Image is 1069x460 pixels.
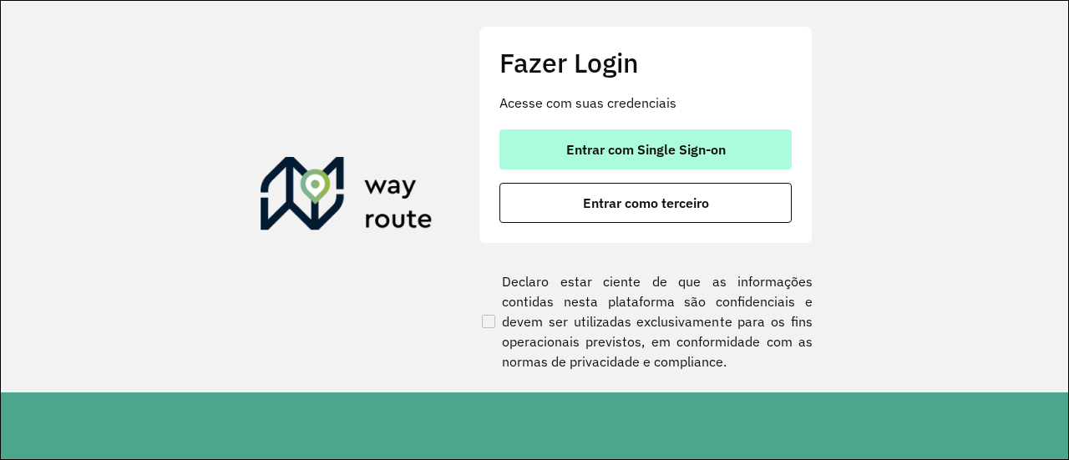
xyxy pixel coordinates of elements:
h2: Fazer Login [499,47,792,78]
p: Acesse com suas credenciais [499,93,792,113]
button: button [499,129,792,169]
img: Roteirizador AmbevTech [261,157,433,237]
label: Declaro estar ciente de que as informações contidas nesta plataforma são confidenciais e devem se... [479,271,813,372]
span: Entrar com Single Sign-on [566,143,726,156]
button: button [499,183,792,223]
span: Entrar como terceiro [583,196,709,210]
